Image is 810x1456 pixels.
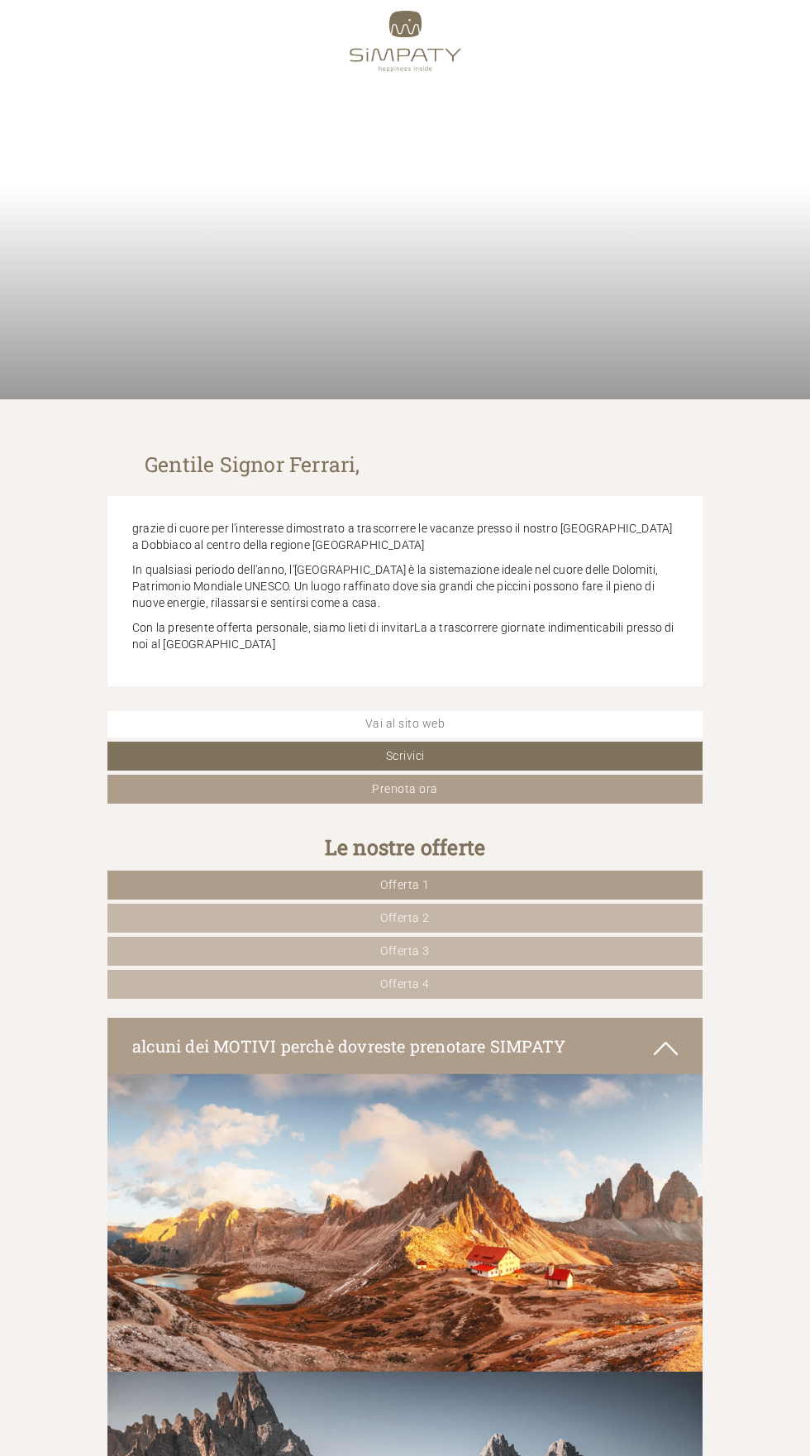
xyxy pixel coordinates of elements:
div: alcuni dei MOTIVI perchè dovreste prenotare SIMPATY [107,1018,703,1075]
a: Vai al sito web [107,711,703,738]
span: Offerta 2 [380,911,430,924]
h1: Gentile Signor Ferrari, [145,453,360,476]
div: Le nostre offerte [107,833,703,862]
span: Offerta 1 [380,878,430,891]
a: Scrivici [107,742,703,771]
a: Prenota ora [107,775,703,804]
span: Offerta 3 [380,944,430,957]
span: Offerta 4 [380,977,430,991]
p: Con la presente offerta personale, siamo lieti di invitarLa a trascorrere giornate indimenticabil... [132,620,678,653]
p: In qualsiasi periodo dell'anno, l'[GEOGRAPHIC_DATA] è la sistemazione ideale nel cuore delle Dolo... [132,562,678,612]
p: grazie di cuore per l'interesse dimostrato a trascorrere le vacanze presso il nostro [GEOGRAPHIC_... [132,521,678,554]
